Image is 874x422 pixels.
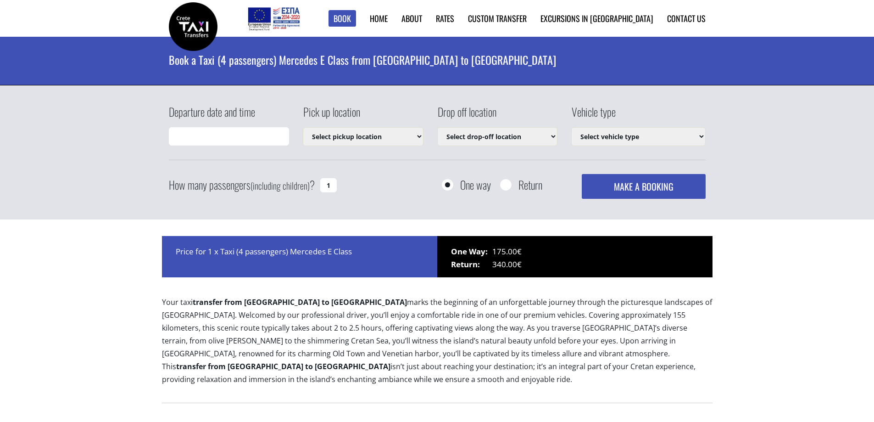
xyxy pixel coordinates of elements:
[328,10,356,27] a: Book
[667,12,706,24] a: Contact us
[169,2,217,51] img: Crete Taxi Transfers | Book a Taxi transfer from Heraklion city to Chania city | Crete Taxi Trans...
[169,174,315,197] label: How many passengers ?
[437,236,713,277] div: 175.00€ 340.00€
[468,12,527,24] a: Custom Transfer
[401,12,422,24] a: About
[451,245,492,258] span: One Way:
[540,12,653,24] a: Excursions in [GEOGRAPHIC_DATA]
[451,258,492,271] span: Return:
[169,104,255,127] label: Departure date and time
[246,5,301,32] img: e-bannersEUERDF180X90.jpg
[169,21,217,30] a: Crete Taxi Transfers | Book a Taxi transfer from Heraklion city to Chania city | Crete Taxi Trans...
[162,236,437,277] div: Price for 1 x Taxi (4 passengers) Mercedes E Class
[437,104,496,127] label: Drop off location
[176,361,390,371] b: transfer from [GEOGRAPHIC_DATA] to [GEOGRAPHIC_DATA]
[193,297,407,307] b: transfer from [GEOGRAPHIC_DATA] to [GEOGRAPHIC_DATA]
[571,104,616,127] label: Vehicle type
[370,12,388,24] a: Home
[303,104,360,127] label: Pick up location
[518,179,542,191] label: Return
[169,37,706,83] h1: Book a Taxi (4 passengers) Mercedes E Class from [GEOGRAPHIC_DATA] to [GEOGRAPHIC_DATA]
[582,174,705,199] button: MAKE A BOOKING
[162,296,713,394] p: Your taxi marks the beginning of an unforgettable journey through the picturesque landscapes of [...
[251,179,310,192] small: (including children)
[460,179,491,191] label: One way
[436,12,454,24] a: Rates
